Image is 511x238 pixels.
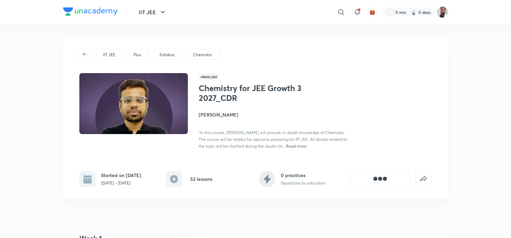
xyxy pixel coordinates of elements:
img: Thumbnail [78,72,189,135]
button: [object Object] [350,171,410,187]
h6: 52 lessons [190,175,212,182]
h6: Started on [DATE] [101,172,141,179]
p: Syllabus [159,52,175,58]
button: IIT JEE [135,5,171,19]
p: Plus [134,52,141,58]
img: Company Logo [63,7,118,16]
img: avatar [369,9,375,15]
img: streak [410,9,417,16]
a: Plus [132,52,142,58]
button: false [415,171,432,187]
p: [DATE] - [DATE] [101,180,141,186]
h4: [PERSON_NAME] [199,111,351,118]
h1: Chemistry for JEE Growth 3 2027_CDR [199,83,310,103]
img: SHAHNAWAZ AHMAD [437,6,448,18]
span: Hinglish [199,73,219,81]
p: Chemistry [193,52,212,58]
a: Company Logo [63,7,118,17]
a: Syllabus [158,52,176,58]
a: Chemistry [192,52,213,58]
h6: 0 practices [281,172,326,179]
p: 0 questions by educators [281,180,326,186]
p: IIT JEE [103,52,115,58]
span: Read more [286,143,307,149]
a: IIT JEE [102,52,116,58]
button: avatar [367,7,378,18]
span: "In this course, [PERSON_NAME] will provide in-depth knowledge of Chemistry. The course will be h... [199,130,347,149]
